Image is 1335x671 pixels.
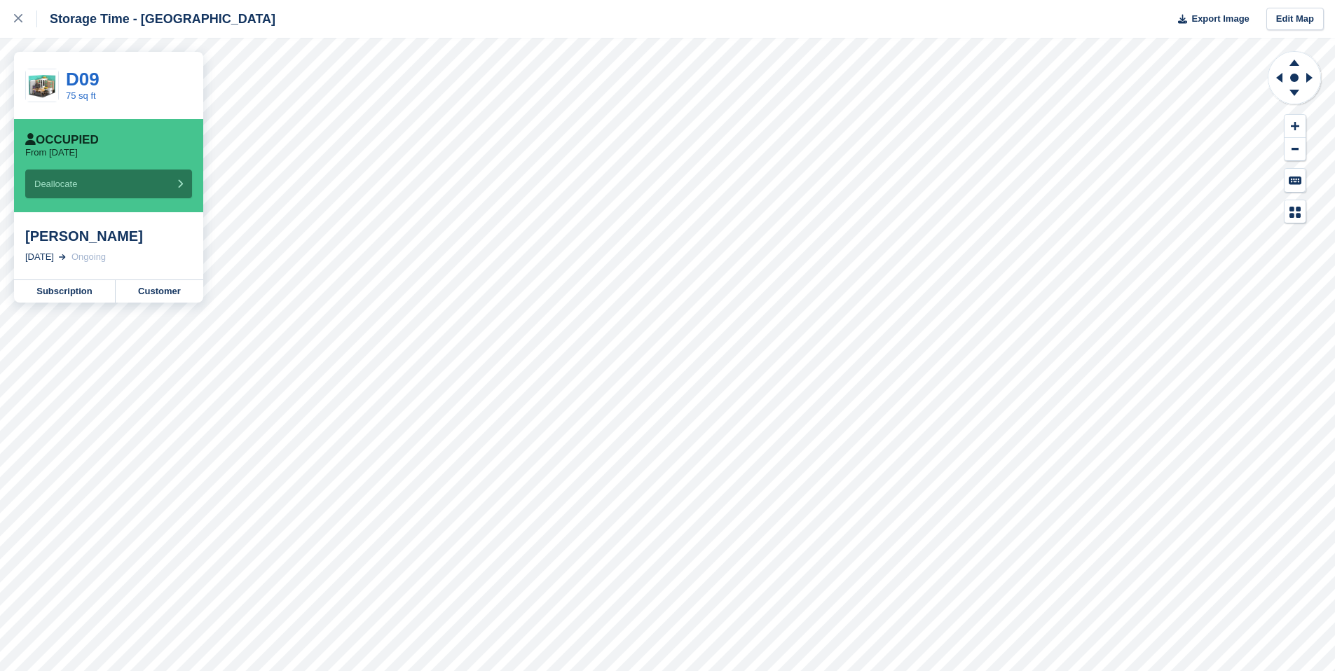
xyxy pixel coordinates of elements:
span: Deallocate [34,179,77,189]
img: arrow-right-light-icn-cde0832a797a2874e46488d9cf13f60e5c3a73dbe684e267c42b8395dfbc2abf.svg [59,254,66,260]
div: [DATE] [25,250,54,264]
div: [PERSON_NAME] [25,228,192,244]
button: Zoom In [1285,115,1306,138]
div: Storage Time - [GEOGRAPHIC_DATA] [37,11,275,27]
a: Edit Map [1266,8,1324,31]
button: Export Image [1170,8,1250,31]
div: Ongoing [71,250,106,264]
a: Subscription [14,280,116,303]
p: From [DATE] [25,147,78,158]
a: Customer [116,280,203,303]
button: Map Legend [1285,200,1306,223]
button: Deallocate [25,170,192,198]
div: Occupied [25,133,99,147]
img: 75ft.jpg [26,69,58,102]
button: Zoom Out [1285,138,1306,161]
a: 75 sq ft [66,90,96,101]
span: Export Image [1191,12,1249,26]
button: Keyboard Shortcuts [1285,169,1306,192]
a: D09 [66,69,100,90]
